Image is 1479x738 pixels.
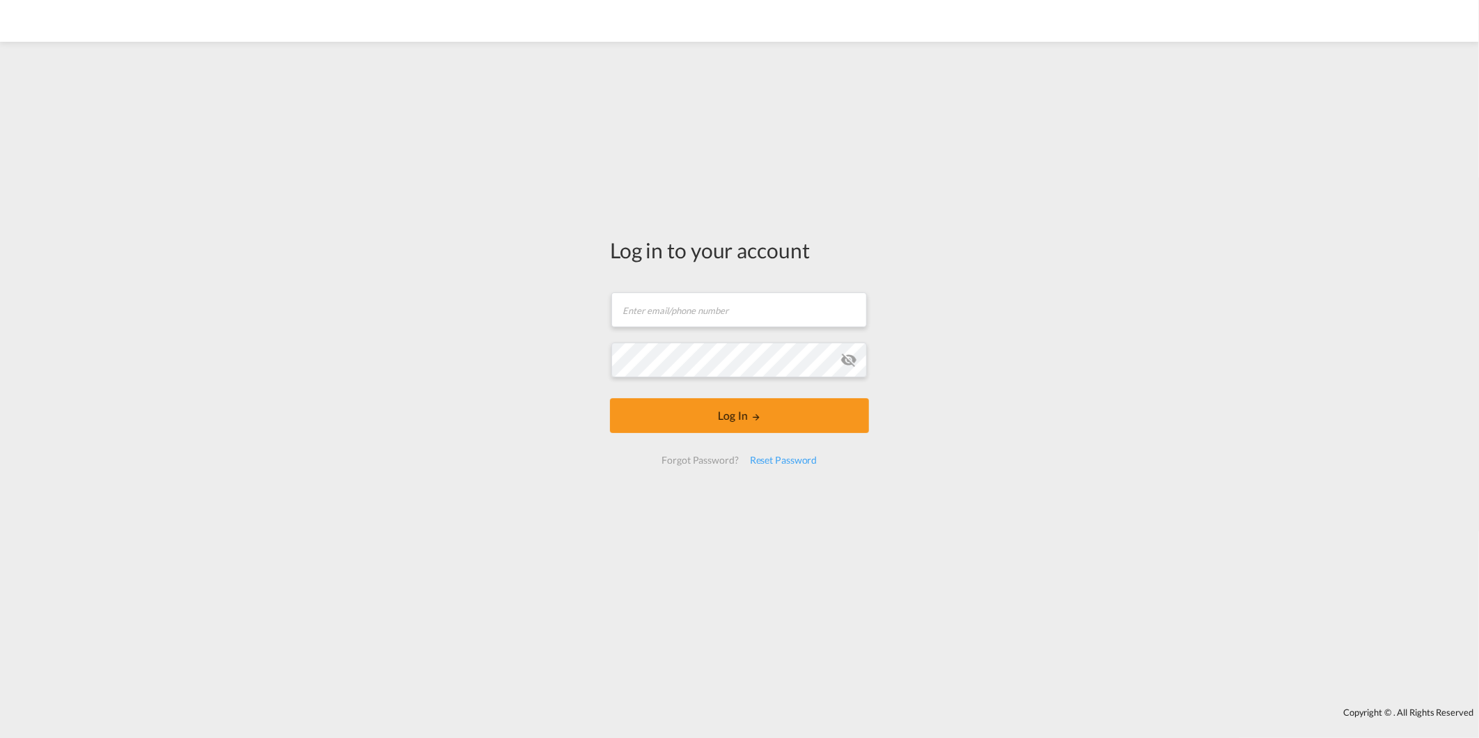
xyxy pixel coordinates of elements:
button: LOGIN [610,398,869,433]
div: Forgot Password? [656,448,744,473]
input: Enter email/phone number [611,292,867,327]
md-icon: icon-eye-off [840,352,857,368]
div: Log in to your account [610,235,869,265]
div: Reset Password [744,448,823,473]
